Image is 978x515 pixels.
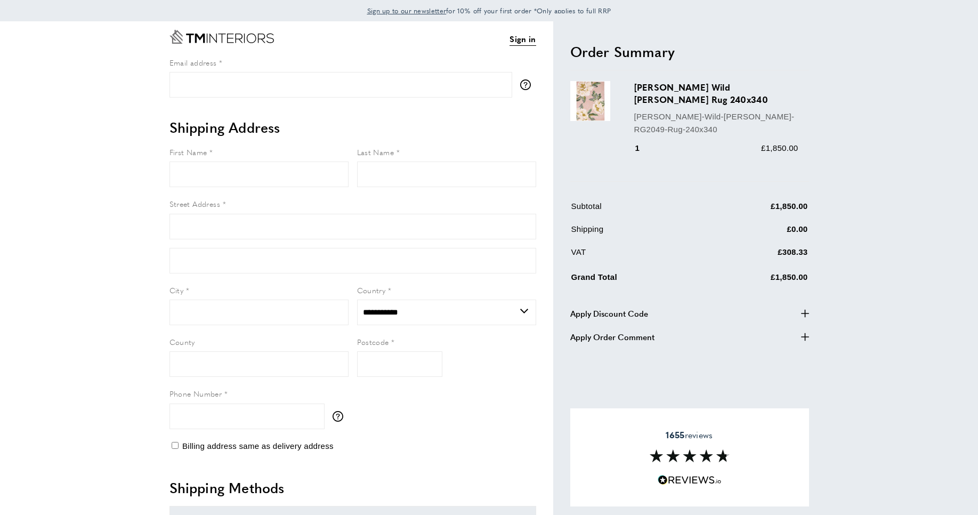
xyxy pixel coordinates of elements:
td: VAT [571,246,702,267]
span: Billing address same as delivery address [182,441,334,450]
a: Sign in [510,33,536,46]
td: £1,850.00 [703,269,808,292]
h2: Shipping Methods [169,478,536,497]
button: More information [333,411,349,422]
td: Subtotal [571,200,702,221]
span: Sign up to our newsletter [367,6,447,15]
h3: [PERSON_NAME] Wild [PERSON_NAME] Rug 240x340 [634,81,798,106]
span: Email address [169,57,217,68]
span: Street Address [169,198,221,209]
span: Phone Number [169,388,222,399]
input: Billing address same as delivery address [172,442,179,449]
img: Reviews.io 5 stars [658,475,722,485]
a: Go to Home page [169,30,274,44]
button: More information [520,79,536,90]
strong: 1655 [666,429,684,441]
td: Grand Total [571,269,702,292]
img: Odelia Wild Rose Rug 240x340 [570,81,610,121]
td: Shipping [571,223,702,244]
span: Postcode [357,336,389,347]
span: County [169,336,195,347]
span: £1,850.00 [761,143,798,152]
a: Sign up to our newsletter [367,5,447,16]
span: for 10% off your first order *Only applies to full RRP [367,6,611,15]
h2: Shipping Address [169,118,536,137]
span: Apply Order Comment [570,331,654,343]
td: £0.00 [703,223,808,244]
td: £308.33 [703,246,808,267]
span: reviews [666,430,713,440]
span: City [169,285,184,295]
img: Reviews section [650,449,730,462]
div: 1 [634,142,655,155]
span: First Name [169,147,207,157]
h2: Order Summary [570,42,809,61]
span: Last Name [357,147,394,157]
span: Apply Discount Code [570,307,648,320]
span: Country [357,285,386,295]
p: [PERSON_NAME]-Wild-[PERSON_NAME]-RG2049-Rug-240x340 [634,110,798,136]
td: £1,850.00 [703,200,808,221]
